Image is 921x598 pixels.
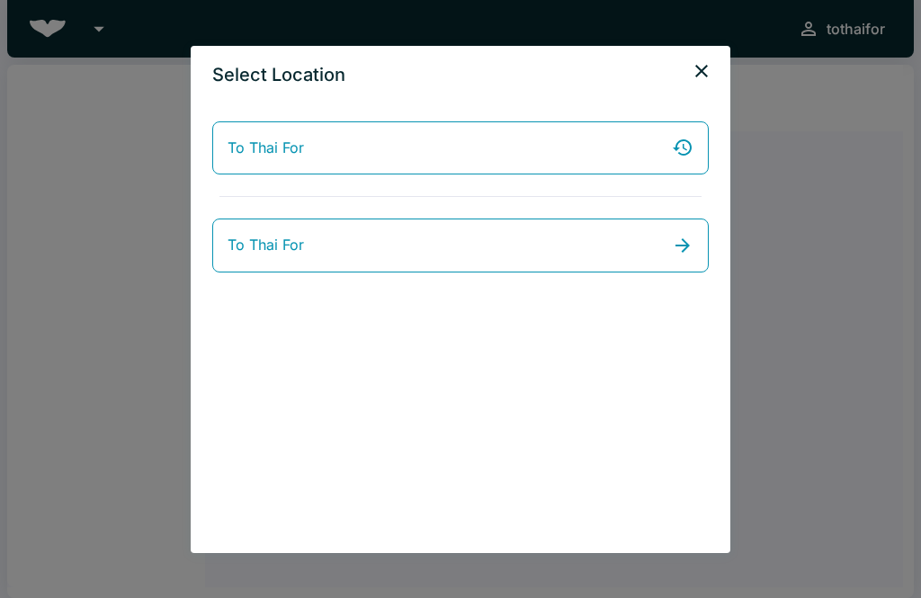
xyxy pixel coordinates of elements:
[228,137,304,160] span: To Thai For
[684,53,720,89] button: close
[212,121,709,175] a: To Thai For
[212,219,709,272] a: To Thai For
[228,234,304,257] span: To Thai For
[191,46,367,103] h2: Select Location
